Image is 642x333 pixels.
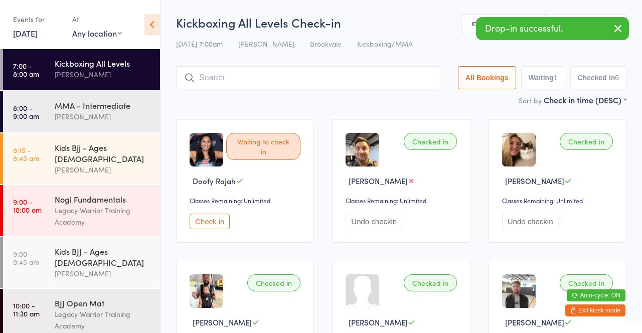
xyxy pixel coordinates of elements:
div: Classes Remaining: Unlimited [346,196,459,205]
div: Nogi Fundamentals [55,194,151,205]
h2: Kickboxing All Levels Check-in [176,14,626,31]
div: Classes Remaining: Unlimited [190,196,303,205]
time: 7:00 - 8:00 am [13,62,39,78]
button: Auto-cycle: ON [567,289,625,301]
button: Checked in6 [570,66,627,89]
img: image1753665209.png [190,274,223,308]
img: image1752184582.png [502,274,536,308]
img: image1691557805.png [346,133,379,166]
div: Checked in [404,274,457,291]
time: 9:00 - 10:00 am [13,198,42,214]
div: [PERSON_NAME] [55,164,151,176]
div: Checked in [560,274,613,291]
time: 9:00 - 9:45 am [13,250,39,266]
button: Waiting1 [521,66,565,89]
button: Undo checkin [346,214,402,229]
a: 7:00 -8:00 amKickboxing All Levels[PERSON_NAME] [3,49,160,90]
div: 1 [554,74,558,82]
a: [DATE] [13,28,38,39]
div: Check in time (DESC) [544,94,626,105]
div: At [72,11,122,28]
div: 6 [615,74,619,82]
div: Checked in [404,133,457,150]
span: [PERSON_NAME] [505,317,564,327]
time: 10:00 - 11:30 am [13,301,40,317]
div: Drop-in successful. [476,17,629,40]
div: Kids Bjj - Ages [DEMOGRAPHIC_DATA] [55,142,151,164]
img: image1691558552.png [502,133,536,166]
div: Checked in [560,133,613,150]
time: 8:15 - 8:45 am [13,146,39,162]
input: Search [176,66,441,89]
span: [PERSON_NAME] [349,176,408,186]
a: 8:00 -9:00 amMMA - Intermediate[PERSON_NAME] [3,91,160,132]
span: [DATE] 7:00am [176,39,223,49]
span: [PERSON_NAME] [238,39,294,49]
span: Brookvale [310,39,342,49]
span: Kickboxing/MMA [357,39,413,49]
button: All Bookings [458,66,516,89]
span: [PERSON_NAME] [505,176,564,186]
div: Any location [72,28,122,39]
img: image1691558624.png [190,133,223,166]
div: Waiting to check in [226,133,300,160]
a: 9:00 -9:45 amKids BJJ - Ages [DEMOGRAPHIC_DATA][PERSON_NAME] [3,237,160,288]
span: [PERSON_NAME] [193,317,252,327]
div: Legacy Warrior Training Academy [55,205,151,228]
span: [PERSON_NAME] [349,317,408,327]
time: 8:00 - 9:00 am [13,104,39,120]
div: Classes Remaining: Unlimited [502,196,616,205]
div: Kickboxing All Levels [55,58,151,69]
div: [PERSON_NAME] [55,268,151,279]
div: MMA - Intermediate [55,100,151,111]
a: 9:00 -10:00 amNogi FundamentalsLegacy Warrior Training Academy [3,185,160,236]
div: Checked in [247,274,300,291]
label: Sort by [519,95,542,105]
div: BJJ Open Mat [55,297,151,308]
div: Events for [13,11,62,28]
button: Undo checkin [502,214,559,229]
div: Kids BJJ - Ages [DEMOGRAPHIC_DATA] [55,246,151,268]
button: Exit kiosk mode [565,304,625,316]
span: Doofy Rajah [193,176,236,186]
button: Check in [190,214,230,229]
div: [PERSON_NAME] [55,111,151,122]
div: [PERSON_NAME] [55,69,151,80]
a: 8:15 -8:45 amKids Bjj - Ages [DEMOGRAPHIC_DATA][PERSON_NAME] [3,133,160,184]
div: Legacy Warrior Training Academy [55,308,151,331]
